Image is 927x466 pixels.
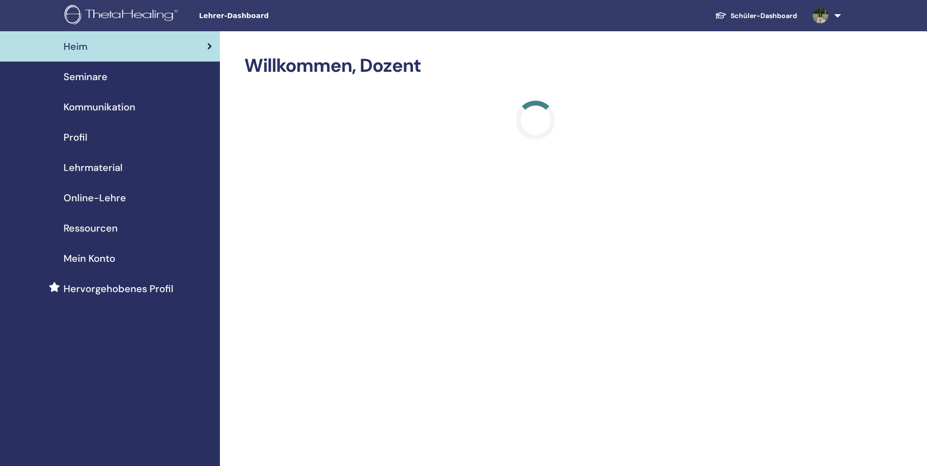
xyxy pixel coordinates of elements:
[64,69,108,84] span: Seminare
[64,160,123,175] span: Lehrmaterial
[64,39,87,54] span: Heim
[813,8,828,23] img: default.jpg
[199,11,345,21] span: Lehrer-Dashboard
[64,130,87,145] span: Profil
[65,5,181,27] img: logo.png
[707,7,805,25] a: Schüler-Dashboard
[244,55,827,77] h2: Willkommen, Dozent
[64,251,115,266] span: Mein Konto
[64,281,173,296] span: Hervorgehobenes Profil
[64,191,126,205] span: Online-Lehre
[64,221,118,235] span: Ressourcen
[715,11,727,20] img: graduation-cap-white.svg
[64,100,135,114] span: Kommunikation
